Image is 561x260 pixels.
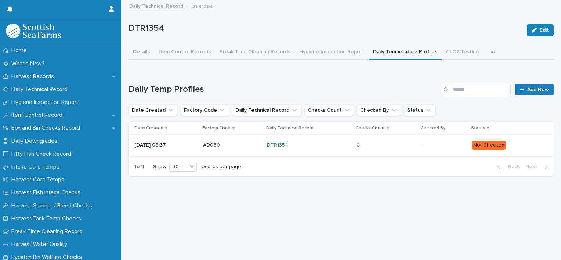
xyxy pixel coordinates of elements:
span: Edit [540,28,549,33]
a: Add New [515,84,554,95]
button: Edit [527,24,554,36]
p: Date Created [134,124,163,132]
p: DTR1354 [129,23,521,34]
p: Daily Technical Record [266,124,314,132]
p: Harvest Records [8,73,60,80]
button: Hygiene Inspection Report [295,45,369,60]
div: Not Checked [472,141,506,150]
p: records per page [200,164,241,170]
img: mMrefqRFQpe26GRNOUkG [6,24,61,38]
p: Harvest Water Quality [8,241,73,248]
div: 30 [170,163,187,171]
h1: Daily Temp Profiles [129,84,438,95]
p: Hygiene Inspection Report [8,99,84,106]
span: Next [525,164,542,169]
tr: [DATE] 08:37AD060AD060 DTR1354 00 -Not Checked [129,135,554,156]
p: Show [153,164,166,170]
button: Checks Count [304,104,354,116]
p: DTR1354 [191,2,213,10]
button: Factory Code [181,104,229,116]
p: Box and Bin Checks Record [8,124,86,131]
p: Checks Count [356,124,385,132]
button: Next [522,163,554,170]
button: Details [129,45,154,60]
button: Checked By [357,104,401,116]
p: AD060 [203,141,221,148]
p: Item Control Record [8,112,68,119]
p: Break Time Cleaning Record [8,228,88,235]
p: Status [471,124,485,132]
p: 1 of 1 [129,158,150,176]
p: Daily Technical Record [8,86,73,93]
a: Daily Technical Record [129,1,183,10]
p: Home [8,47,33,54]
p: Harvest Stunner / Bleed Checks [8,202,98,209]
p: Harvest Core Temps [8,176,70,183]
button: Status [404,104,435,116]
p: 0 [356,141,361,148]
span: Add New [527,87,549,92]
p: Fifty Fish Check Record [8,151,77,158]
p: Harvest Fish Intake Checks [8,189,86,196]
p: Factory Code [202,124,231,132]
input: Search [441,84,511,95]
p: Harvest Tank Temp Checks [8,215,87,222]
span: Back [504,164,520,169]
p: Checked By [421,124,445,132]
button: Back [492,163,522,170]
p: What's New? [8,60,51,67]
button: Item Control Records [154,45,215,60]
p: [DATE] 08:37 [134,142,197,148]
p: Intake Core Temps [8,163,65,170]
button: Date Created [129,104,178,116]
button: Daily Temperature Profiles [369,45,442,60]
button: CLO2 Testing [442,45,483,60]
p: Daily Downgrades [8,138,63,145]
p: - [421,142,466,148]
a: DTR1354 [267,142,288,148]
button: Break Time Cleaning Records [215,45,295,60]
button: Daily Technical Record [232,104,301,116]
